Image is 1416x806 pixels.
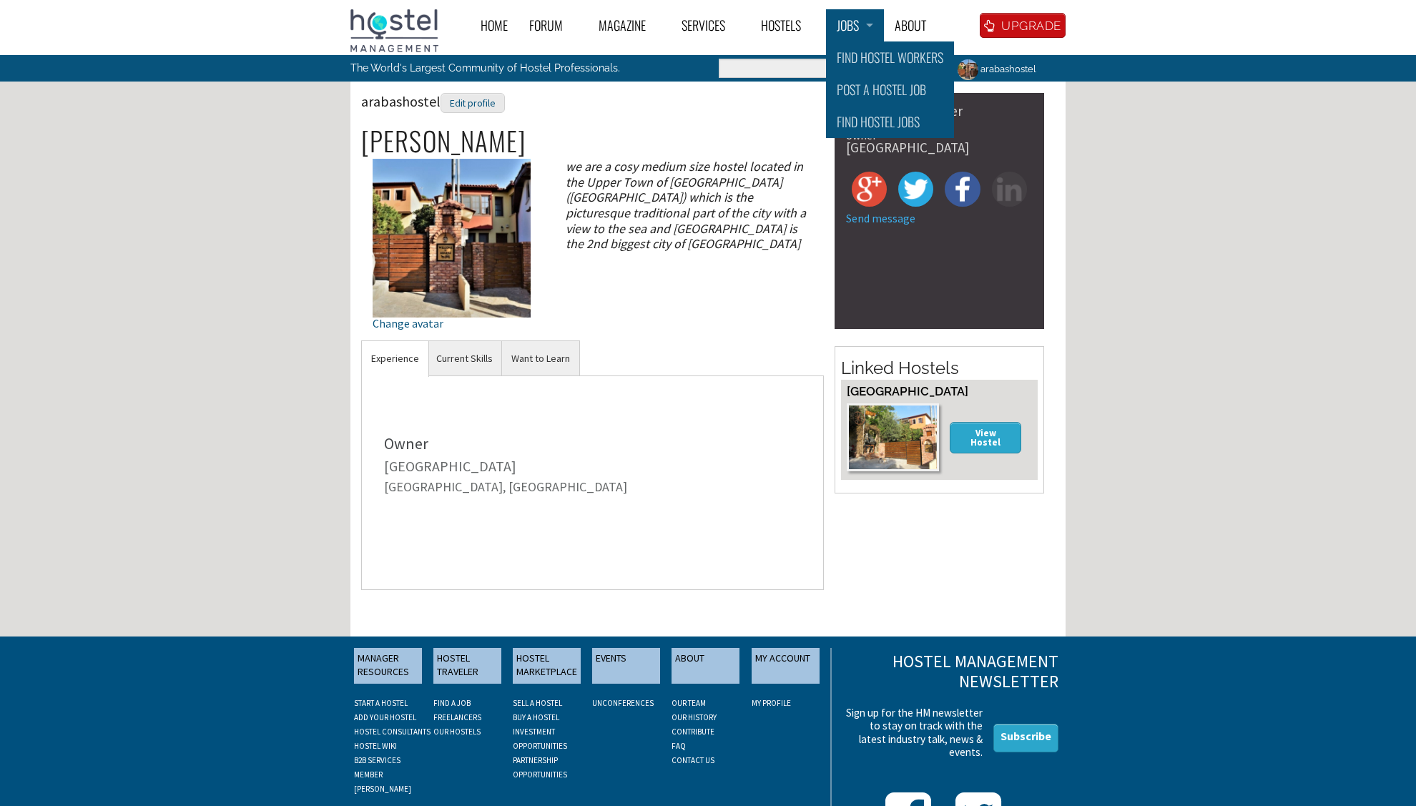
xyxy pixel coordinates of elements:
a: UPGRADE [980,13,1066,38]
div: we are a cosy medium size hostel located in the Upper Town of [GEOGRAPHIC_DATA]([GEOGRAPHIC_DATA]... [554,159,823,252]
img: arabashostel's picture [955,57,980,82]
a: HOSTEL MARKETPLACE [513,648,581,684]
a: [GEOGRAPHIC_DATA] [384,457,516,475]
a: Edit profile [441,92,505,110]
a: Hostels [750,9,826,41]
a: Want to Learn [502,341,579,376]
div: [GEOGRAPHIC_DATA], [GEOGRAPHIC_DATA] [384,481,801,493]
img: in-square.png [992,172,1027,207]
a: Forum [518,9,588,41]
a: About [884,9,951,41]
img: gp-square.png [852,172,887,207]
a: FREELANCERS [433,712,481,722]
a: arabashostel [946,55,1044,83]
a: ABOUT [672,648,739,684]
a: [GEOGRAPHIC_DATA] [847,384,968,398]
a: HOSTEL WIKI [354,741,397,751]
a: BUY A HOSTEL [513,712,559,722]
a: CONTRIBUTE [672,727,714,737]
input: Enter the terms you wish to search for. [719,59,935,78]
div: Owner [384,436,801,451]
a: UNCONFERENCES [592,698,654,708]
div: Edit profile [441,93,505,114]
p: Sign up for the HM newsletter to stay on track with the latest industry talk, news & events. [842,707,983,759]
a: FIND A JOB [433,698,471,708]
div: [GEOGRAPHIC_DATA] [846,141,1033,154]
a: My Profile [752,698,791,708]
a: HOSTEL TRAVELER [433,648,501,684]
a: EVENTS [592,648,660,684]
a: Post a Hostel Job [826,74,954,106]
a: MANAGER RESOURCES [354,648,422,684]
a: Current Skills [427,341,502,376]
a: Subscribe [993,724,1058,752]
a: INVESTMENT OPPORTUNITIES [513,727,567,751]
h3: Hostel Management Newsletter [842,652,1058,693]
a: OUR TEAM [672,698,706,708]
a: HOSTEL CONSULTANTS [354,727,431,737]
a: ADD YOUR HOSTEL [354,712,416,722]
img: arabashostel's picture [373,159,531,317]
span: arabashostel [361,92,505,110]
a: Send message [846,211,915,225]
h2: [PERSON_NAME] [361,126,824,156]
a: OUR HOSTELS [433,727,481,737]
a: Experience [362,341,428,376]
a: PARTNERSHIP OPPORTUNITIES [513,755,567,780]
a: OUR HISTORY [672,712,717,722]
a: FAQ [672,741,686,751]
img: tw-square.png [898,172,933,207]
a: SELL A HOSTEL [513,698,562,708]
a: View Hostel [950,422,1021,453]
img: fb-square.png [945,172,980,207]
a: B2B SERVICES [354,755,400,765]
a: Magazine [588,9,671,41]
a: MY ACCOUNT [752,648,820,684]
img: Hostel Management Home [350,9,438,52]
div: Change avatar [373,318,531,329]
p: The World's Largest Community of Hostel Professionals. [350,55,649,81]
a: MEMBER [PERSON_NAME] [354,770,411,794]
a: Jobs [826,9,884,41]
a: Find Hostel Jobs [826,106,954,138]
a: Services [671,9,750,41]
a: Change avatar [373,230,531,329]
a: Home [470,9,518,41]
h2: Linked Hostels [841,356,1038,380]
a: CONTACT US [672,755,714,765]
a: Find Hostel Workers [826,41,954,74]
a: START A HOSTEL [354,698,408,708]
